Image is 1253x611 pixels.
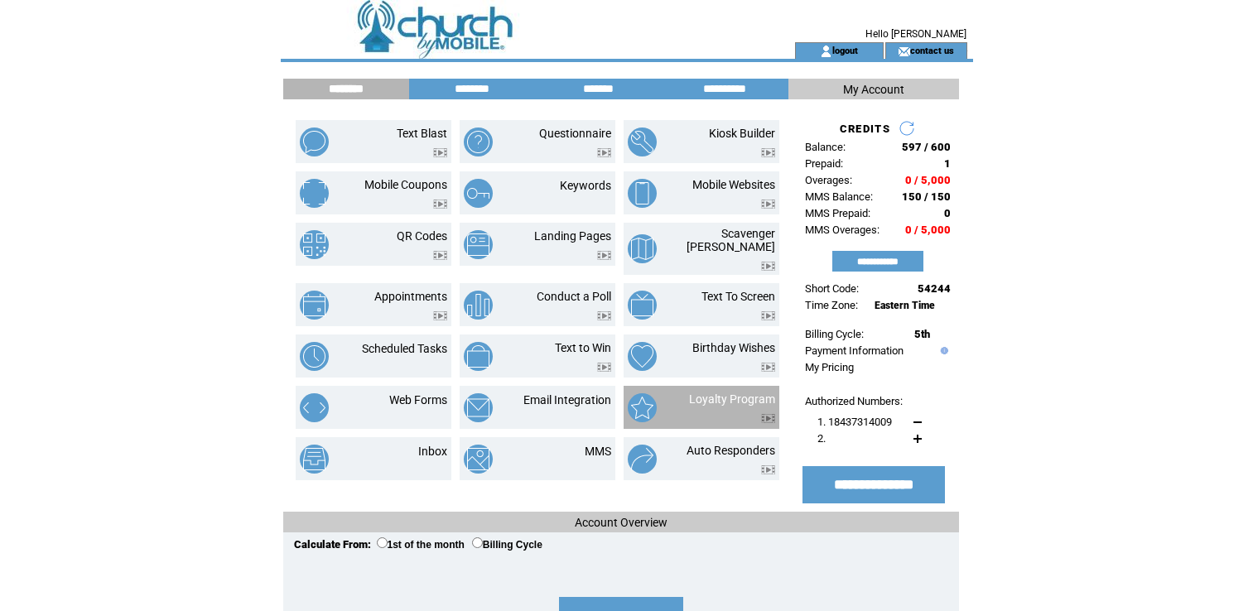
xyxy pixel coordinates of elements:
[902,190,951,203] span: 150 / 150
[464,127,493,156] img: questionnaire.png
[875,300,935,311] span: Eastern Time
[433,311,447,320] img: video.png
[628,234,657,263] img: scavenger-hunt.png
[300,127,329,156] img: text-blast.png
[523,393,611,407] a: Email Integration
[805,328,864,340] span: Billing Cycle:
[433,200,447,209] img: video.png
[805,282,859,295] span: Short Code:
[433,251,447,260] img: video.png
[817,416,892,428] span: 1. 18437314009
[300,342,329,371] img: scheduled-tasks.png
[805,299,858,311] span: Time Zone:
[585,445,611,458] a: MMS
[539,127,611,140] a: Questionnaire
[840,123,890,135] span: CREDITS
[761,414,775,423] img: video.png
[761,363,775,372] img: video.png
[464,445,493,474] img: mms.png
[597,148,611,157] img: video.png
[761,465,775,474] img: video.png
[294,538,371,551] span: Calculate From:
[389,393,447,407] a: Web Forms
[575,516,667,529] span: Account Overview
[597,251,611,260] img: video.png
[805,157,843,170] span: Prepaid:
[433,148,447,157] img: video.png
[692,341,775,354] a: Birthday Wishes
[692,178,775,191] a: Mobile Websites
[374,290,447,303] a: Appointments
[628,445,657,474] img: auto-responders.png
[914,328,930,340] span: 5th
[805,190,873,203] span: MMS Balance:
[805,395,903,407] span: Authorized Numbers:
[944,157,951,170] span: 1
[910,45,954,55] a: contact us
[464,291,493,320] img: conduct-a-poll.png
[300,393,329,422] img: web-forms.png
[905,174,951,186] span: 0 / 5,000
[628,291,657,320] img: text-to-screen.png
[560,179,611,192] a: Keywords
[377,537,388,548] input: 1st of the month
[865,28,966,40] span: Hello [PERSON_NAME]
[709,127,775,140] a: Kiosk Builder
[464,179,493,208] img: keywords.png
[628,179,657,208] img: mobile-websites.png
[464,230,493,259] img: landing-pages.png
[937,347,948,354] img: help.gif
[397,127,447,140] a: Text Blast
[418,445,447,458] a: Inbox
[597,363,611,372] img: video.png
[687,444,775,457] a: Auto Responders
[805,174,852,186] span: Overages:
[843,83,904,96] span: My Account
[832,45,858,55] a: logout
[761,311,775,320] img: video.png
[918,282,951,295] span: 54244
[300,445,329,474] img: inbox.png
[761,200,775,209] img: video.png
[628,342,657,371] img: birthday-wishes.png
[300,291,329,320] img: appointments.png
[761,148,775,157] img: video.png
[628,127,657,156] img: kiosk-builder.png
[701,290,775,303] a: Text To Screen
[464,342,493,371] img: text-to-win.png
[472,539,542,551] label: Billing Cycle
[555,341,611,354] a: Text to Win
[805,344,904,357] a: Payment Information
[820,45,832,58] img: account_icon.gif
[537,290,611,303] a: Conduct a Poll
[300,179,329,208] img: mobile-coupons.png
[817,432,826,445] span: 2.
[377,539,465,551] label: 1st of the month
[805,361,854,373] a: My Pricing
[687,227,775,253] a: Scavenger [PERSON_NAME]
[534,229,611,243] a: Landing Pages
[944,207,951,219] span: 0
[898,45,910,58] img: contact_us_icon.gif
[805,207,870,219] span: MMS Prepaid:
[364,178,447,191] a: Mobile Coupons
[761,262,775,271] img: video.png
[902,141,951,153] span: 597 / 600
[628,393,657,422] img: loyalty-program.png
[397,229,447,243] a: QR Codes
[362,342,447,355] a: Scheduled Tasks
[597,311,611,320] img: video.png
[300,230,329,259] img: qr-codes.png
[805,224,880,236] span: MMS Overages:
[689,392,775,406] a: Loyalty Program
[805,141,846,153] span: Balance:
[905,224,951,236] span: 0 / 5,000
[472,537,483,548] input: Billing Cycle
[464,393,493,422] img: email-integration.png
